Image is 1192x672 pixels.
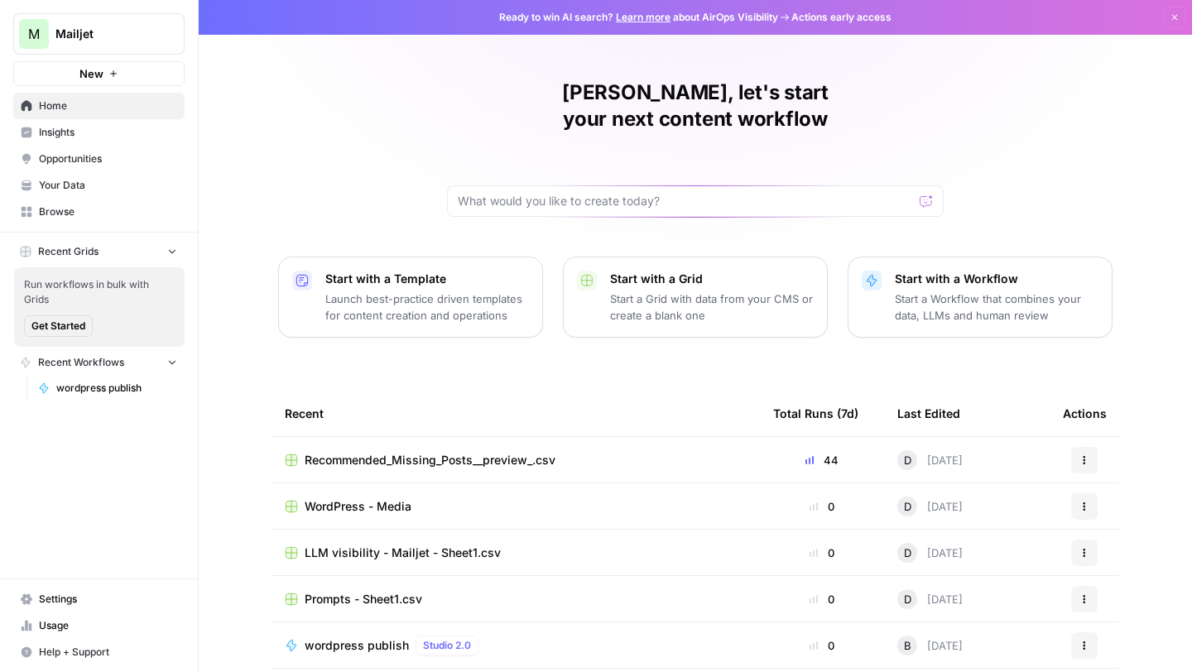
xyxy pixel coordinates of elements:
button: Start with a WorkflowStart a Workflow that combines your data, LLMs and human review [848,257,1113,338]
p: Launch best-practice driven templates for content creation and operations [325,290,529,324]
span: Your Data [39,178,177,193]
span: wordpress publish [56,381,177,396]
a: Insights [13,119,185,146]
div: Actions [1063,391,1107,436]
span: Home [39,98,177,113]
div: [DATE] [897,543,963,563]
div: [DATE] [897,497,963,516]
a: LLM visibility - Mailjet - Sheet1.csv [285,545,747,561]
a: Recommended_Missing_Posts__preview_.csv [285,452,747,468]
span: Help + Support [39,645,177,660]
button: Start with a TemplateLaunch best-practice driven templates for content creation and operations [278,257,543,338]
p: Start with a Grid [610,271,814,287]
p: Start with a Template [325,271,529,287]
p: Start a Workflow that combines your data, LLMs and human review [895,290,1098,324]
span: Prompts - Sheet1.csv [305,591,422,607]
div: Total Runs (7d) [773,391,858,436]
span: Get Started [31,319,85,334]
div: 0 [773,545,871,561]
button: Get Started [24,315,93,337]
a: Usage [13,612,185,639]
span: M [28,24,40,44]
span: D [904,545,911,561]
span: wordpress publish [305,637,409,654]
input: What would you like to create today? [458,193,913,209]
span: D [904,591,911,607]
div: 0 [773,498,871,515]
button: Recent Workflows [13,350,185,375]
span: Settings [39,592,177,607]
span: Recommended_Missing_Posts__preview_.csv [305,452,555,468]
div: 0 [773,637,871,654]
a: Your Data [13,172,185,199]
div: [DATE] [897,589,963,609]
a: Prompts - Sheet1.csv [285,591,747,607]
a: Settings [13,586,185,612]
span: Recent Grids [38,244,99,259]
button: Start with a GridStart a Grid with data from your CMS or create a blank one [563,257,828,338]
div: Last Edited [897,391,960,436]
div: 44 [773,452,871,468]
p: Start a Grid with data from your CMS or create a blank one [610,290,814,324]
span: Run workflows in bulk with Grids [24,277,175,307]
span: Studio 2.0 [423,638,471,653]
button: Recent Grids [13,239,185,264]
a: Home [13,93,185,119]
a: wordpress publish [31,375,185,401]
p: Start with a Workflow [895,271,1098,287]
span: LLM visibility - Mailjet - Sheet1.csv [305,545,501,561]
button: Workspace: Mailjet [13,13,185,55]
div: Recent [285,391,747,436]
span: Recent Workflows [38,355,124,370]
div: [DATE] [897,450,963,470]
div: [DATE] [897,636,963,655]
a: Learn more [616,11,670,23]
button: Help + Support [13,639,185,665]
h1: [PERSON_NAME], let's start your next content workflow [447,79,944,132]
span: Browse [39,204,177,219]
span: Usage [39,618,177,633]
span: Opportunities [39,151,177,166]
a: Opportunities [13,146,185,172]
span: WordPress - Media [305,498,411,515]
span: Insights [39,125,177,140]
span: B [904,637,911,654]
span: Actions early access [791,10,892,25]
a: WordPress - Media [285,498,747,515]
button: New [13,61,185,86]
span: New [79,65,103,82]
span: Mailjet [55,26,156,42]
span: D [904,498,911,515]
a: Browse [13,199,185,225]
div: 0 [773,591,871,607]
span: Ready to win AI search? about AirOps Visibility [499,10,778,25]
span: D [904,452,911,468]
a: wordpress publishStudio 2.0 [285,636,747,655]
